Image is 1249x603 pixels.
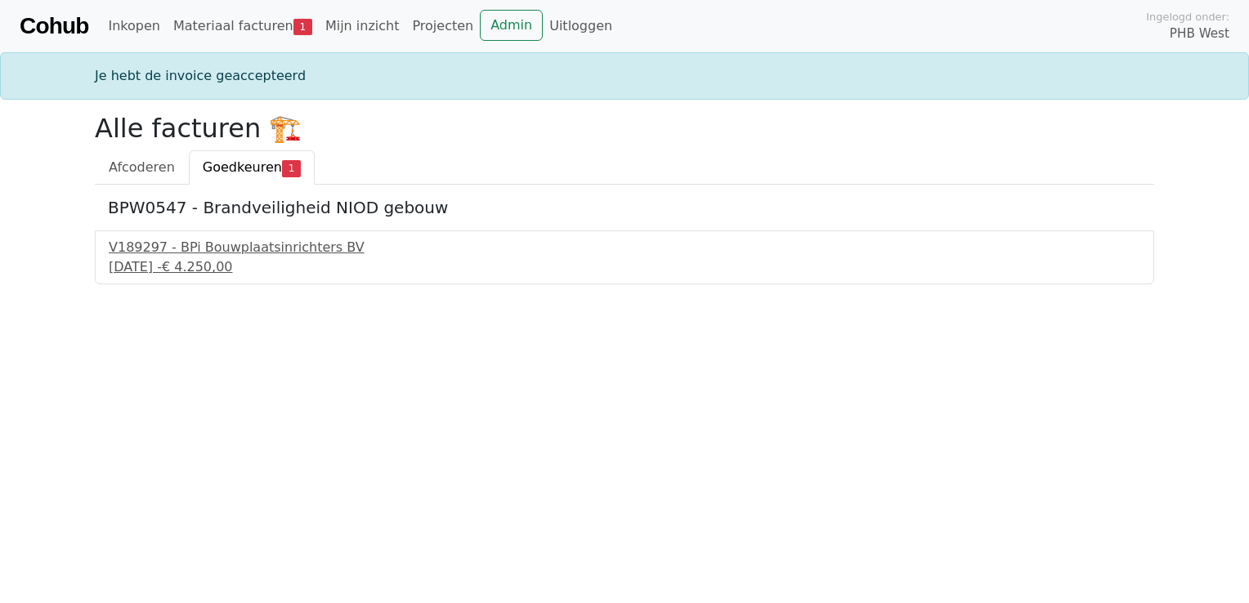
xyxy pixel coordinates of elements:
[293,19,312,35] span: 1
[480,10,543,41] a: Admin
[162,259,233,275] span: € 4.250,00
[543,10,619,42] a: Uitloggen
[189,150,315,185] a: Goedkeuren1
[95,150,189,185] a: Afcoderen
[85,66,1164,86] div: Je hebt de invoice geaccepteerd
[95,113,1154,144] h2: Alle facturen 🏗️
[108,198,1141,217] h5: BPW0547 - Brandveiligheid NIOD gebouw
[1146,9,1229,25] span: Ingelogd onder:
[20,7,88,46] a: Cohub
[167,10,319,42] a: Materiaal facturen1
[109,257,1140,277] div: [DATE] -
[319,10,406,42] a: Mijn inzicht
[203,159,282,175] span: Goedkeuren
[109,238,1140,257] div: V189297 - BPi Bouwplaatsinrichters BV
[109,238,1140,277] a: V189297 - BPi Bouwplaatsinrichters BV[DATE] -€ 4.250,00
[1170,25,1229,43] span: PHB West
[109,159,175,175] span: Afcoderen
[282,160,301,176] span: 1
[405,10,480,42] a: Projecten
[101,10,166,42] a: Inkopen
